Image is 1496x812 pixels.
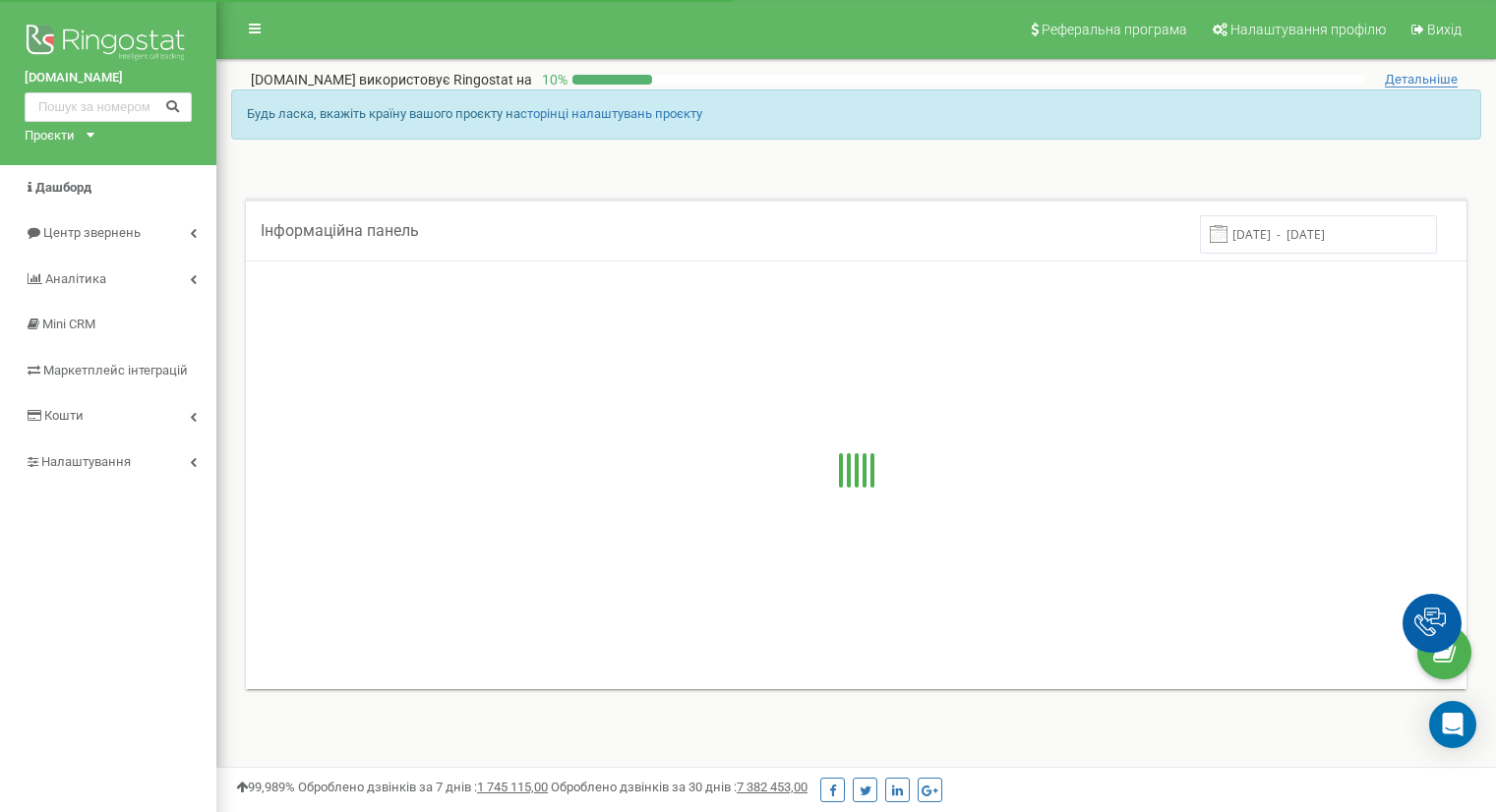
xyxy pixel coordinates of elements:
span: Центр звернень [43,225,141,240]
span: Маркетплейс інтеграцій [43,363,188,377]
img: Ringostat logo [25,20,192,69]
input: Пошук за номером [25,92,192,122]
a: [DOMAIN_NAME] [25,69,192,87]
p: 10 % [532,70,572,89]
span: Кошти [44,408,84,423]
u: 1 745 115,00 [477,780,548,794]
span: Аналiтика [45,271,106,286]
span: Реферальна програма [1042,22,1187,37]
div: Проєкти [25,127,75,145]
span: Дашборд [35,180,91,195]
a: сторінці налаштувань проєкту [520,106,702,121]
span: Mini CRM [42,317,95,331]
span: Налаштування [41,454,131,469]
span: Налаштування профілю [1230,22,1386,37]
div: Open Intercom Messenger [1429,701,1476,748]
span: 99,989% [236,780,295,794]
span: Детальніше [1385,72,1458,87]
span: Вихід [1427,22,1462,37]
span: Оброблено дзвінків за 30 днів : [551,780,808,794]
u: 7 382 453,00 [737,780,808,794]
span: Оброблено дзвінків за 7 днів : [298,780,548,794]
p: [DOMAIN_NAME] [251,70,532,89]
span: Інформаційна панель [261,221,419,240]
span: використовує Ringostat на [359,72,532,87]
p: Будь ласка, вкажіть країну вашого проєкту на [247,105,1466,124]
